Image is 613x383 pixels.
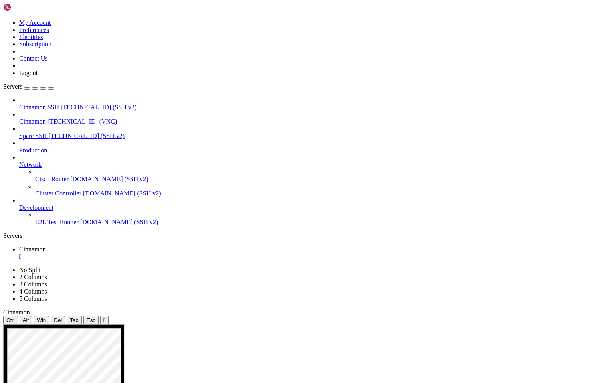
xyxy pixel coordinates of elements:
span: E2E Test Runner [35,219,79,225]
a: No Split [19,267,41,273]
span: Cisco Router [35,176,69,182]
a:  [19,253,610,260]
li: Spare SSH [TECHNICAL_ID] (SSH v2) [19,125,610,140]
span: [DOMAIN_NAME] (SSH v2) [83,190,161,197]
button:  [100,316,109,324]
a: Cluster Controller [DOMAIN_NAME] (SSH v2) [35,190,610,197]
span: Win [37,317,46,323]
a: Production [19,147,610,154]
li: Development [19,197,610,226]
li: Cisco Router [DOMAIN_NAME] (SSH v2) [35,168,610,183]
span: Ctrl [6,317,15,323]
a: Development [19,204,610,211]
a: Network [19,161,610,168]
button: Esc [83,316,99,324]
span: Development [19,204,53,211]
a: Cisco Router [DOMAIN_NAME] (SSH v2) [35,176,610,183]
li: Cinnamon [TECHNICAL_ID] (VNC) [19,111,610,125]
span: Servers [3,83,22,90]
a: Logout [19,69,38,76]
li: Network [19,154,610,197]
a: 3 Columns [19,281,47,288]
a: Preferences [19,26,49,33]
a: Servers [3,83,54,90]
a: Cinnamon SSH [TECHNICAL_ID] (SSH v2) [19,104,610,111]
li: Cinnamon SSH [TECHNICAL_ID] (SSH v2) [19,97,610,111]
a: Identities [19,34,43,40]
span: Cluster Controller [35,190,81,197]
button: Del [51,316,65,324]
span: [TECHNICAL_ID] (SSH v2) [61,104,136,111]
span: Cinnamon [19,118,46,125]
span: Alt [23,317,29,323]
a: Contact Us [19,55,48,62]
button: Win [34,316,49,324]
a: Spare SSH [TECHNICAL_ID] (SSH v2) [19,132,610,140]
img: Shellngn [3,3,49,11]
span: [TECHNICAL_ID] (SSH v2) [49,132,125,139]
span: Esc [87,317,95,323]
div:  [103,317,105,323]
span: Cinnamon [3,309,30,316]
button: Alt [20,316,32,324]
a: Cinnamon [19,246,610,260]
span: Network [19,161,42,168]
button: Ctrl [3,316,18,324]
button: Tab [67,316,82,324]
span: Del [54,317,62,323]
a: 4 Columns [19,288,47,295]
li: Cluster Controller [DOMAIN_NAME] (SSH v2) [35,183,610,197]
a: 5 Columns [19,295,47,302]
a: 2 Columns [19,274,47,280]
a: E2E Test Runner [DOMAIN_NAME] (SSH v2) [35,219,610,226]
a: My Account [19,19,51,26]
span: [TECHNICAL_ID] (VNC) [47,118,117,125]
li: Production [19,140,610,154]
span: Spare SSH [19,132,47,139]
span: [DOMAIN_NAME] (SSH v2) [70,176,148,182]
div: Servers [3,232,610,239]
a: Cinnamon [TECHNICAL_ID] (VNC) [19,118,610,125]
span: Production [19,147,47,154]
span: Cinnamon SSH [19,104,59,111]
span: Tab [70,317,79,323]
a: Subscription [19,41,51,47]
li: E2E Test Runner [DOMAIN_NAME] (SSH v2) [35,211,610,226]
span: [DOMAIN_NAME] (SSH v2) [80,219,158,225]
span: Cinnamon [19,246,46,253]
